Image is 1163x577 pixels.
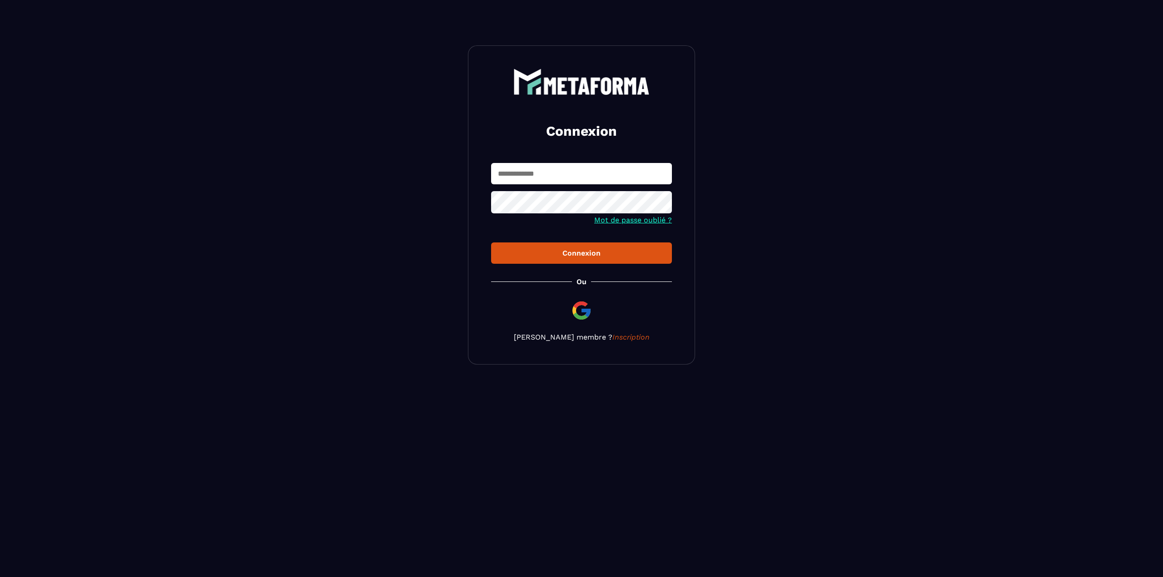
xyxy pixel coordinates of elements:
a: logo [491,69,672,95]
a: Inscription [612,333,650,341]
p: [PERSON_NAME] membre ? [491,333,672,341]
button: Connexion [491,242,672,264]
p: Ou [577,277,586,286]
img: logo [513,69,650,95]
div: Connexion [498,249,665,257]
h2: Connexion [502,122,661,140]
img: google [571,300,592,321]
a: Mot de passe oublié ? [594,216,672,224]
